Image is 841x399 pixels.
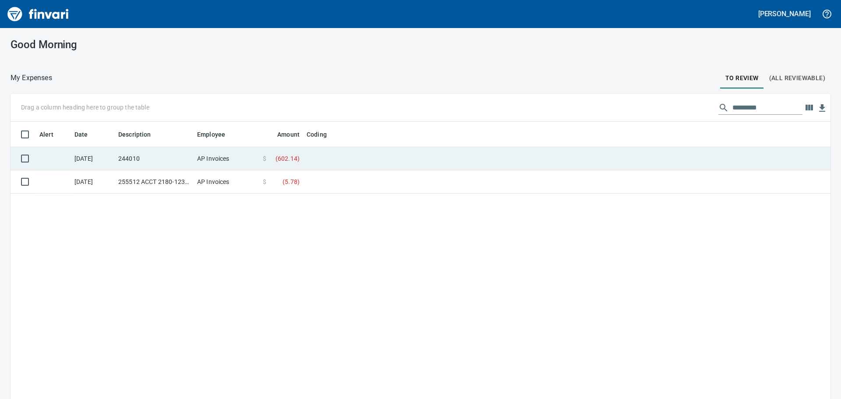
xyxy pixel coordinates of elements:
[39,129,65,140] span: Alert
[307,129,327,140] span: Coding
[758,9,811,18] h5: [PERSON_NAME]
[725,73,759,84] span: To Review
[816,102,829,115] button: Download Table
[194,170,259,194] td: AP Invoices
[276,154,300,163] span: ( 602.14 )
[197,129,225,140] span: Employee
[11,73,52,83] p: My Expenses
[307,129,338,140] span: Coding
[71,147,115,170] td: [DATE]
[11,73,52,83] nav: breadcrumb
[115,147,194,170] td: 244010
[39,129,53,140] span: Alert
[802,101,816,114] button: Choose columns to display
[194,147,259,170] td: AP Invoices
[197,129,237,140] span: Employee
[71,170,115,194] td: [DATE]
[266,129,300,140] span: Amount
[118,129,151,140] span: Description
[277,129,300,140] span: Amount
[74,129,88,140] span: Date
[263,154,266,163] span: $
[21,103,149,112] p: Drag a column heading here to group the table
[263,177,266,186] span: $
[756,7,813,21] button: [PERSON_NAME]
[283,177,300,186] span: ( 5.78 )
[74,129,99,140] span: Date
[769,73,825,84] span: (All Reviewable)
[5,4,71,25] img: Finvari
[118,129,163,140] span: Description
[115,170,194,194] td: 255512 ACCT 2180-1237992
[11,39,270,51] h3: Good Morning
